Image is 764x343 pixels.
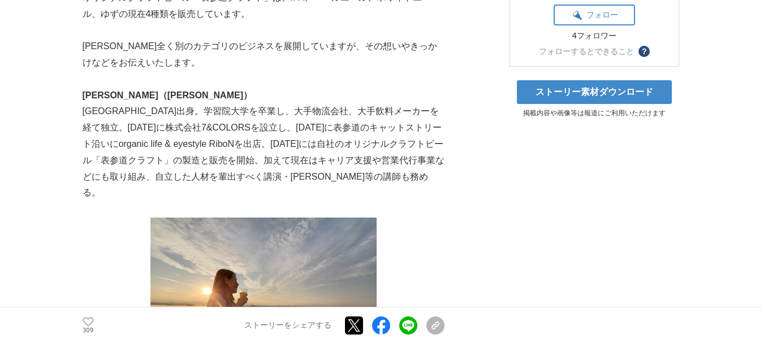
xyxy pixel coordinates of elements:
p: 309 [83,328,94,333]
div: フォローするとできること [539,47,634,55]
p: 掲載内容や画像等は報道にご利用いただけます [510,108,679,118]
button: ？ [638,46,650,57]
button: フォロー [554,5,635,25]
span: ？ [640,47,648,55]
p: [PERSON_NAME]全く別のカテゴリのビジネスを展開していますが、その想いやきっかけなどをお伝えいたします。 [83,38,444,71]
a: ストーリー素材ダウンロード [517,80,672,104]
p: [GEOGRAPHIC_DATA]出身。学習院大学を卒業し、大手物流会社、大手飲料メーカーを経て独立。[DATE]に株式会社7&COLORSを設立し、[DATE]に表参道のキャットストリート沿い... [83,103,444,201]
div: 4フォロワー [554,31,635,41]
p: ストーリーをシェアする [244,320,331,331]
strong: [PERSON_NAME]（[PERSON_NAME]） [83,90,252,100]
